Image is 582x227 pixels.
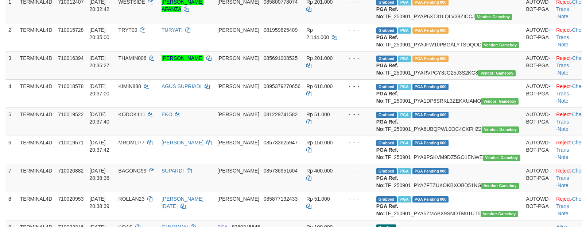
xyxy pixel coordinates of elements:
[556,111,571,117] a: Reject
[412,140,449,146] span: PGA Pending
[558,182,569,188] a: Note
[89,27,109,40] span: [DATE] 20:35:00
[264,111,298,117] span: Copy 081229741582 to clipboard
[58,27,84,33] span: 710015728
[556,55,571,61] a: Reject
[306,168,333,174] span: Rp 400.000
[162,111,172,117] a: EKO
[556,168,571,174] a: Reject
[343,167,370,174] div: - - -
[523,107,554,136] td: AUTOWD-BOT-PGA
[217,83,259,89] span: [PERSON_NAME]
[17,79,55,107] td: TERMINAL4D
[162,55,203,61] a: [PERSON_NAME]
[343,83,370,90] div: - - -
[58,111,84,117] span: 710019522
[398,56,411,62] span: Marked by boxmaster
[412,27,449,34] span: PGA Pending
[5,136,17,164] td: 6
[217,111,259,117] span: [PERSON_NAME]
[17,107,55,136] td: TERMINAL4D
[306,55,333,61] span: Rp 201.000
[306,83,333,89] span: Rp 618.000
[558,14,569,19] a: Note
[264,83,300,89] span: Copy 0895379270656 to clipboard
[398,140,411,146] span: Marked by boxmaster
[373,164,523,192] td: TF_250901_PYA7FTZUKOKBXOBD51NG
[373,107,523,136] td: TF_250901_PYA6UBQPWL0OC4CXFHZ2
[481,183,519,189] span: Vendor URL: https://payment21.1velocity.biz
[5,79,17,107] td: 4
[558,70,569,76] a: Note
[217,196,259,202] span: [PERSON_NAME]
[376,27,397,34] span: Grabbed
[264,196,298,202] span: Copy 085877132433 to clipboard
[162,196,203,209] a: [PERSON_NAME][DATE]
[17,136,55,164] td: TERMINAL4D
[483,155,520,161] span: Vendor URL: https://payment21.1velocity.biz
[481,211,518,217] span: Vendor URL: https://payment21.1velocity.biz
[523,192,554,220] td: AUTOWD-BOT-PGA
[5,164,17,192] td: 7
[306,140,333,145] span: Rp 150.000
[162,140,203,145] a: [PERSON_NAME]
[376,140,397,146] span: Grabbed
[482,126,519,133] span: Vendor URL: https://payment21.1velocity.biz
[264,55,298,61] span: Copy 085691008525 to clipboard
[89,111,109,125] span: [DATE] 20:37:40
[58,140,84,145] span: 710019571
[89,83,109,97] span: [DATE] 20:37:00
[376,63,398,76] b: PGA Ref. No:
[5,23,17,51] td: 2
[412,168,449,174] span: PGA Pending
[5,107,17,136] td: 5
[556,140,571,145] a: Reject
[398,84,411,90] span: Marked by boxmaster
[373,136,523,164] td: TF_250901_PYA9PSKVM9DZ5GO1ENWE
[89,55,109,68] span: [DATE] 20:35:27
[343,195,370,203] div: - - -
[556,83,571,89] a: Reject
[17,164,55,192] td: TERMINAL4D
[58,168,84,174] span: 710020882
[376,84,397,90] span: Grabbed
[89,196,109,209] span: [DATE] 20:38:39
[119,168,147,174] span: BAGONG99
[17,23,55,51] td: TERMINAL4D
[89,168,109,181] span: [DATE] 20:38:36
[558,98,569,104] a: Note
[343,54,370,62] div: - - -
[558,42,569,48] a: Note
[398,112,411,118] span: Marked by boxmaster
[412,84,449,90] span: PGA Pending
[162,27,183,33] a: TURYATI
[556,27,571,33] a: Reject
[376,168,397,174] span: Grabbed
[373,79,523,107] td: TF_250901_PYA1DP6SRKL3ZEKXUAMO
[58,83,84,89] span: 710018578
[558,154,569,160] a: Note
[217,27,259,33] span: [PERSON_NAME]
[412,196,449,203] span: PGA Pending
[412,112,449,118] span: PGA Pending
[373,51,523,79] td: TF_250901_PYARVPGY8JG25J3S2KG8
[217,140,259,145] span: [PERSON_NAME]
[119,55,147,61] span: THAMIN008
[162,83,202,89] a: AGUS SUPRIADI
[343,26,370,34] div: - - -
[264,27,298,33] span: Copy 081959825409 to clipboard
[162,168,184,174] a: SUPARDI
[306,27,329,40] span: Rp 2.144.000
[523,79,554,107] td: AUTOWD-BOT-PGA
[523,136,554,164] td: AUTOWD-BOT-PGA
[478,70,515,76] span: Vendor URL: https://payment21.1velocity.biz
[523,51,554,79] td: AUTOWD-BOT-PGA
[217,55,259,61] span: [PERSON_NAME]
[119,196,145,202] span: ROLLAN23
[398,168,411,174] span: Marked by boxmaster
[376,147,398,160] b: PGA Ref. No:
[5,51,17,79] td: 3
[119,140,145,145] span: MROMLI77
[398,27,411,34] span: Marked by boxmaster
[119,27,137,33] span: TRYT09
